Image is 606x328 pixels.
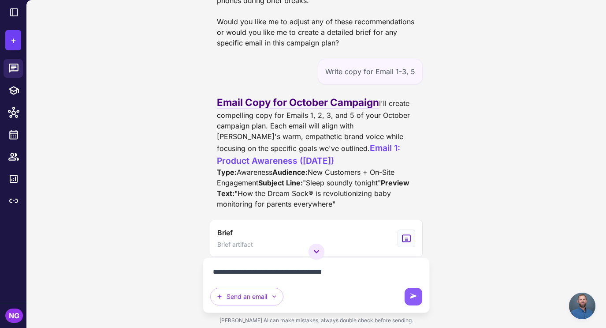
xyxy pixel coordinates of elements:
div: I'll create compelling copy for Emails 1, 2, 3, and 5 of your October campaign plan. Each email w... [217,95,416,209]
span: Email Copy for October Campaign [217,96,379,109]
strong: Type: [217,168,237,177]
div: [PERSON_NAME] AI can make mistakes, always double check before sending. [203,313,430,328]
div: Write copy for Email 1-3, 5 [318,59,423,84]
span: Brief artifact [217,240,253,249]
span: + [11,34,16,47]
strong: Audience: [272,168,308,177]
strong: Subject Line: [258,178,303,187]
button: + [5,30,21,50]
button: Send an email [210,288,283,305]
button: View generated Brief [210,220,423,257]
span: Email 1: Product Awareness ([DATE]) [217,143,402,166]
span: Brief [217,227,233,238]
a: Open chat [569,293,595,319]
div: NG [5,309,23,323]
